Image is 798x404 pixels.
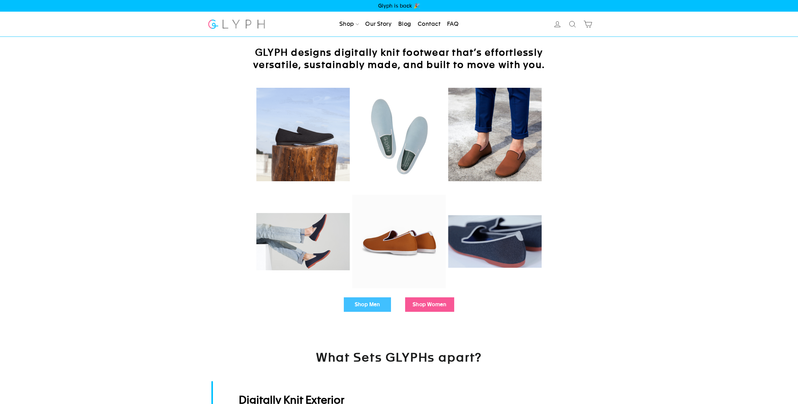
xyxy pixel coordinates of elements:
a: Shop Women [405,297,454,312]
ul: Primary [337,17,461,31]
a: Shop Men [344,297,391,312]
h2: GLYPH designs digitally knit footwear that’s effortlessly versatile, sustainably made, and built ... [242,46,556,71]
a: Contact [415,17,443,31]
img: Glyph [207,16,266,32]
a: FAQ [444,17,461,31]
a: Shop [337,17,361,31]
h2: What Sets GLYPHs apart? [242,350,556,381]
a: Blog [396,17,414,31]
a: Our Story [363,17,394,31]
